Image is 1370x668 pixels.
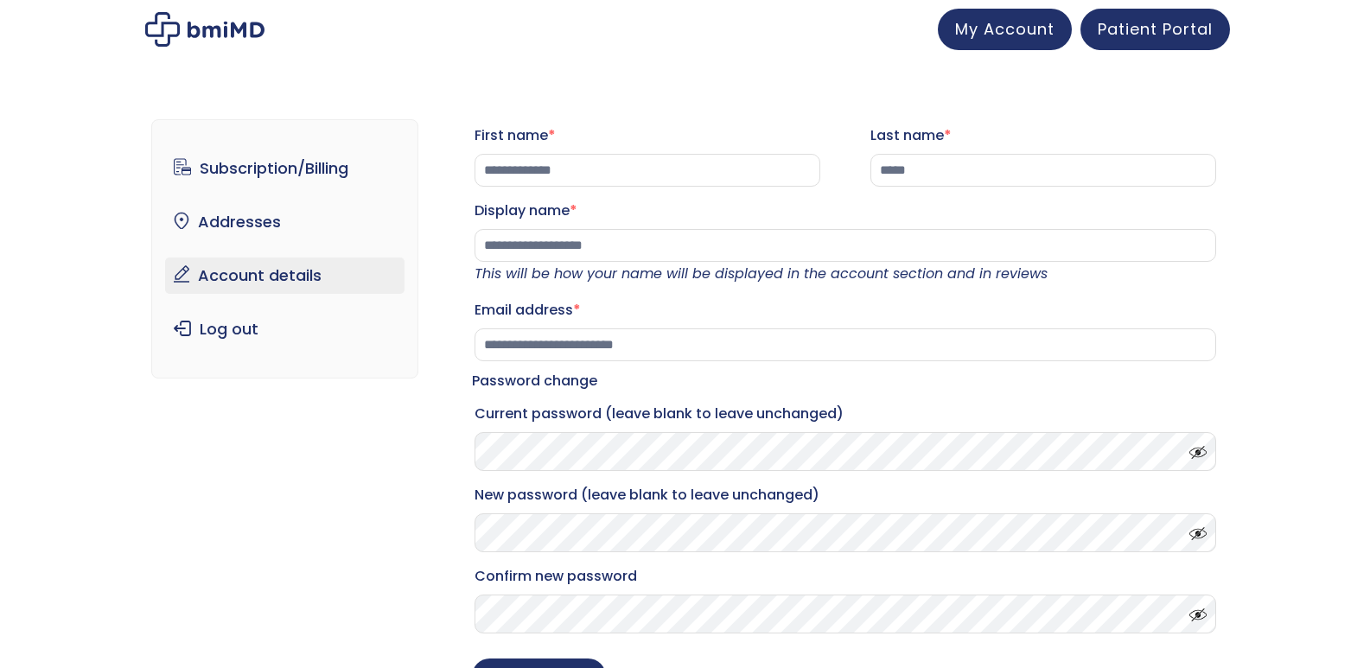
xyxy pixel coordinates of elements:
[165,311,405,347] a: Log out
[938,9,1072,50] a: My Account
[475,400,1216,428] label: Current password (leave blank to leave unchanged)
[475,122,820,150] label: First name
[475,481,1216,509] label: New password (leave blank to leave unchanged)
[475,563,1216,590] label: Confirm new password
[475,197,1216,225] label: Display name
[1080,9,1230,50] a: Patient Portal
[472,369,597,393] legend: Password change
[475,296,1216,324] label: Email address
[1098,18,1213,40] span: Patient Portal
[165,150,405,187] a: Subscription/Billing
[151,119,418,379] nav: Account pages
[475,264,1048,283] em: This will be how your name will be displayed in the account section and in reviews
[165,204,405,240] a: Addresses
[145,12,264,47] img: My account
[870,122,1216,150] label: Last name
[955,18,1055,40] span: My Account
[165,258,405,294] a: Account details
